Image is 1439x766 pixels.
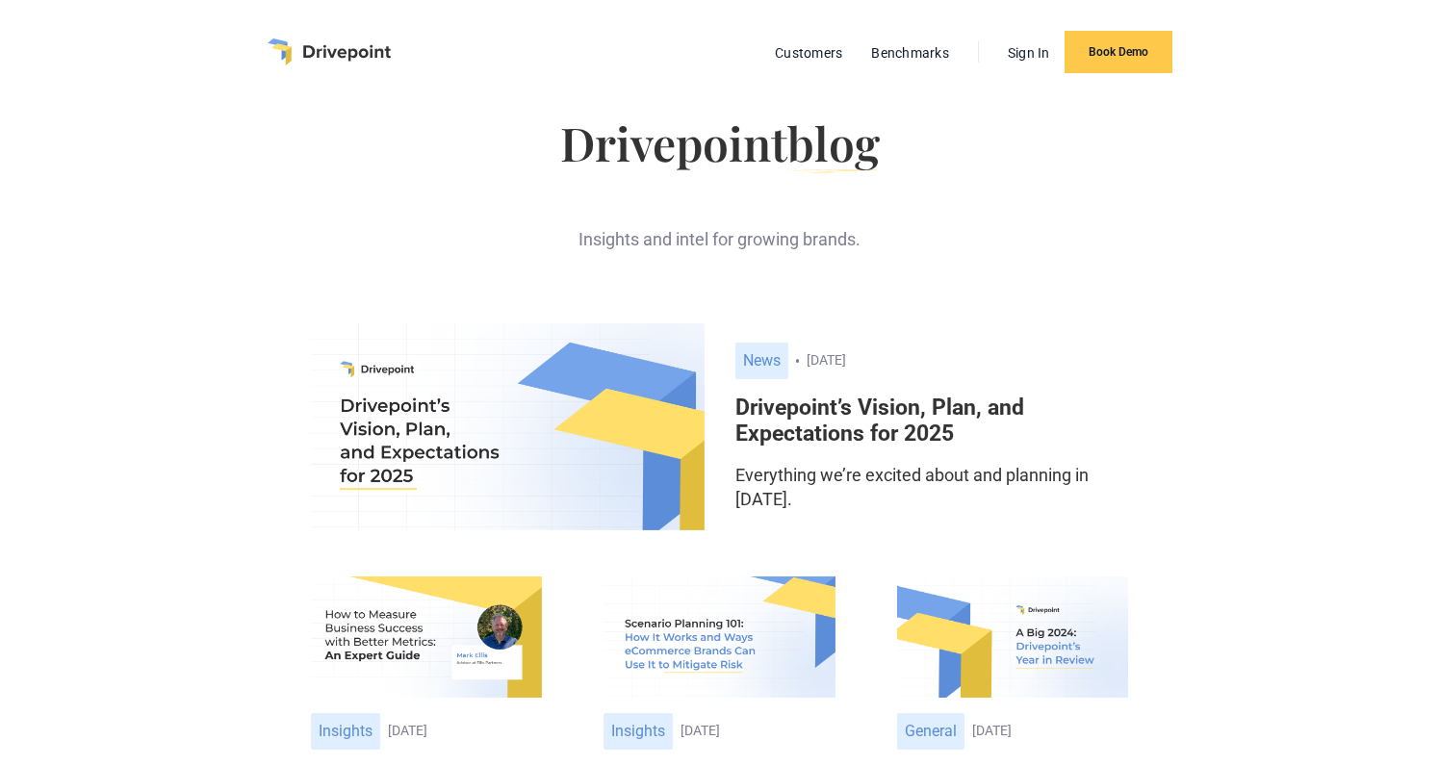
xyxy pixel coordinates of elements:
a: Sign In [998,40,1060,65]
div: [DATE] [388,723,542,739]
a: News[DATE]Drivepoint’s Vision, Plan, and Expectations for 2025Everything we’re excited about and ... [735,343,1129,512]
a: Benchmarks [861,40,959,65]
div: [DATE] [807,352,1128,369]
div: [DATE] [972,723,1128,739]
a: Customers [765,40,852,65]
div: General [897,713,964,750]
h6: Drivepoint’s Vision, Plan, and Expectations for 2025 [735,395,1129,447]
div: Insights [311,713,380,750]
img: Scenario Planning 101: How It Works and Ways eCommerce Brands Can Use It to Mitigate Risk [604,576,835,698]
h1: Drivepoint [311,119,1128,166]
p: Everything we’re excited about and planning in [DATE]. [735,463,1129,511]
div: Insights [604,713,673,750]
div: News [735,343,788,379]
a: home [268,38,391,65]
div: Insights and intel for growing brands. [311,196,1128,251]
img: How to Measure Business Success with Better Metrics: An Expert Guide [311,576,542,698]
img: A Big 2024: Drivepoint’s Year in Review [897,576,1128,698]
span: blog [787,112,880,173]
a: Book Demo [1065,31,1172,73]
div: [DATE] [681,723,835,739]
